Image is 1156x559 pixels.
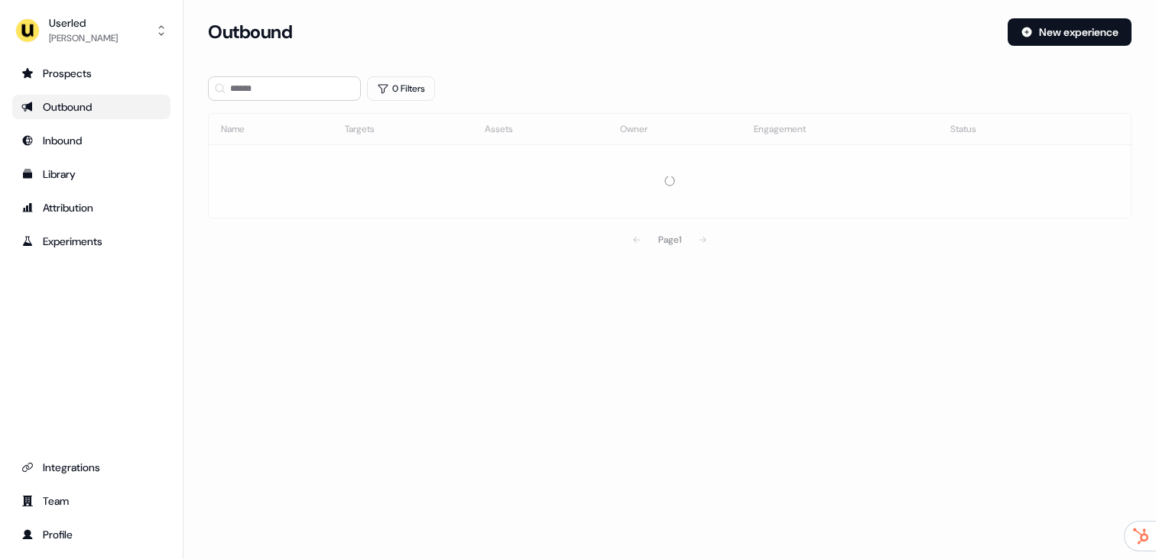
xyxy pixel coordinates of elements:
a: Go to prospects [12,61,170,86]
div: Prospects [21,66,161,81]
div: Experiments [21,234,161,249]
a: Go to templates [12,162,170,186]
a: Go to team [12,489,170,513]
div: Outbound [21,99,161,115]
div: Integrations [21,460,161,475]
div: Attribution [21,200,161,215]
a: Go to experiments [12,229,170,254]
div: Inbound [21,133,161,148]
a: Go to Inbound [12,128,170,153]
a: Go to outbound experience [12,95,170,119]
div: Team [21,493,161,509]
button: New experience [1008,18,1132,46]
a: Go to attribution [12,195,170,220]
h3: Outbound [208,21,292,44]
div: Userled [49,15,118,31]
div: Profile [21,527,161,542]
div: [PERSON_NAME] [49,31,118,46]
div: Library [21,166,161,182]
a: Go to profile [12,522,170,547]
button: Userled[PERSON_NAME] [12,12,170,49]
a: Go to integrations [12,455,170,480]
button: 0 Filters [367,76,435,101]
